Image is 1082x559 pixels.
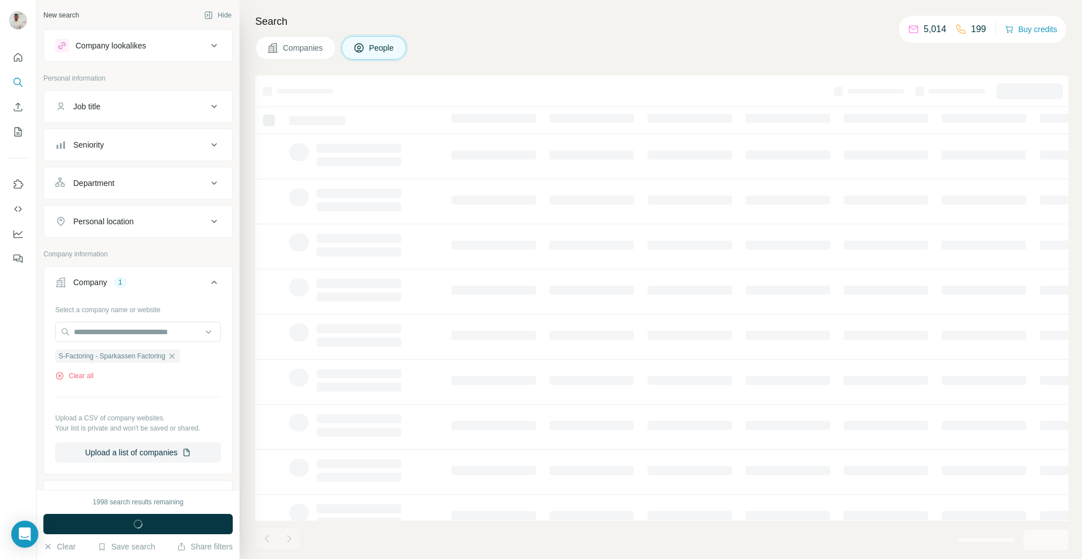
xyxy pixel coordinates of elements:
[43,249,233,259] p: Company information
[43,541,76,552] button: Clear
[44,170,232,197] button: Department
[55,442,221,463] button: Upload a list of companies
[73,101,100,112] div: Job title
[44,208,232,235] button: Personal location
[76,40,146,51] div: Company lookalikes
[9,47,27,68] button: Quick start
[97,541,155,552] button: Save search
[369,42,395,54] span: People
[55,371,94,381] button: Clear all
[9,72,27,92] button: Search
[44,32,232,59] button: Company lookalikes
[177,541,233,552] button: Share filters
[114,277,127,287] div: 1
[255,14,1068,29] h4: Search
[9,224,27,244] button: Dashboard
[44,93,232,120] button: Job title
[55,413,221,423] p: Upload a CSV of company websites.
[9,97,27,117] button: Enrich CSV
[73,139,104,150] div: Seniority
[924,23,946,36] p: 5,014
[59,351,165,361] span: S-Factoring - Sparkassen Factoring
[44,269,232,300] button: Company1
[43,73,233,83] p: Personal information
[93,497,184,507] div: 1998 search results remaining
[9,11,27,29] img: Avatar
[9,249,27,269] button: Feedback
[9,174,27,194] button: Use Surfe on LinkedIn
[55,300,221,315] div: Select a company name or website
[283,42,324,54] span: Companies
[55,423,221,433] p: Your list is private and won't be saved or shared.
[1005,21,1057,37] button: Buy credits
[73,178,114,189] div: Department
[9,199,27,219] button: Use Surfe API
[73,216,134,227] div: Personal location
[73,277,107,288] div: Company
[196,7,240,24] button: Hide
[44,131,232,158] button: Seniority
[44,483,232,510] button: Industry
[9,122,27,142] button: My lists
[11,521,38,548] div: Open Intercom Messenger
[971,23,986,36] p: 199
[43,10,79,20] div: New search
